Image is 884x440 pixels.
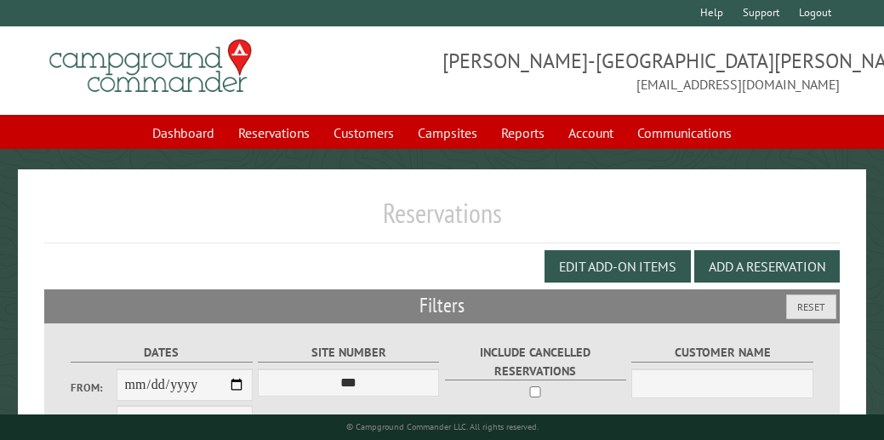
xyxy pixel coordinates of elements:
[44,197,840,243] h1: Reservations
[142,117,225,149] a: Dashboard
[558,117,624,149] a: Account
[71,343,252,363] label: Dates
[258,343,439,363] label: Site Number
[442,47,841,94] span: [PERSON_NAME]-[GEOGRAPHIC_DATA][PERSON_NAME] [EMAIL_ADDRESS][DOMAIN_NAME]
[228,117,320,149] a: Reservations
[44,33,257,100] img: Campground Commander
[71,380,116,396] label: From:
[323,117,404,149] a: Customers
[631,343,813,363] label: Customer Name
[786,294,836,319] button: Reset
[694,250,840,283] button: Add a Reservation
[346,421,539,432] small: © Campground Commander LLC. All rights reserved.
[627,117,742,149] a: Communications
[545,250,691,283] button: Edit Add-on Items
[44,289,840,322] h2: Filters
[408,117,488,149] a: Campsites
[445,343,626,380] label: Include Cancelled Reservations
[491,117,555,149] a: Reports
